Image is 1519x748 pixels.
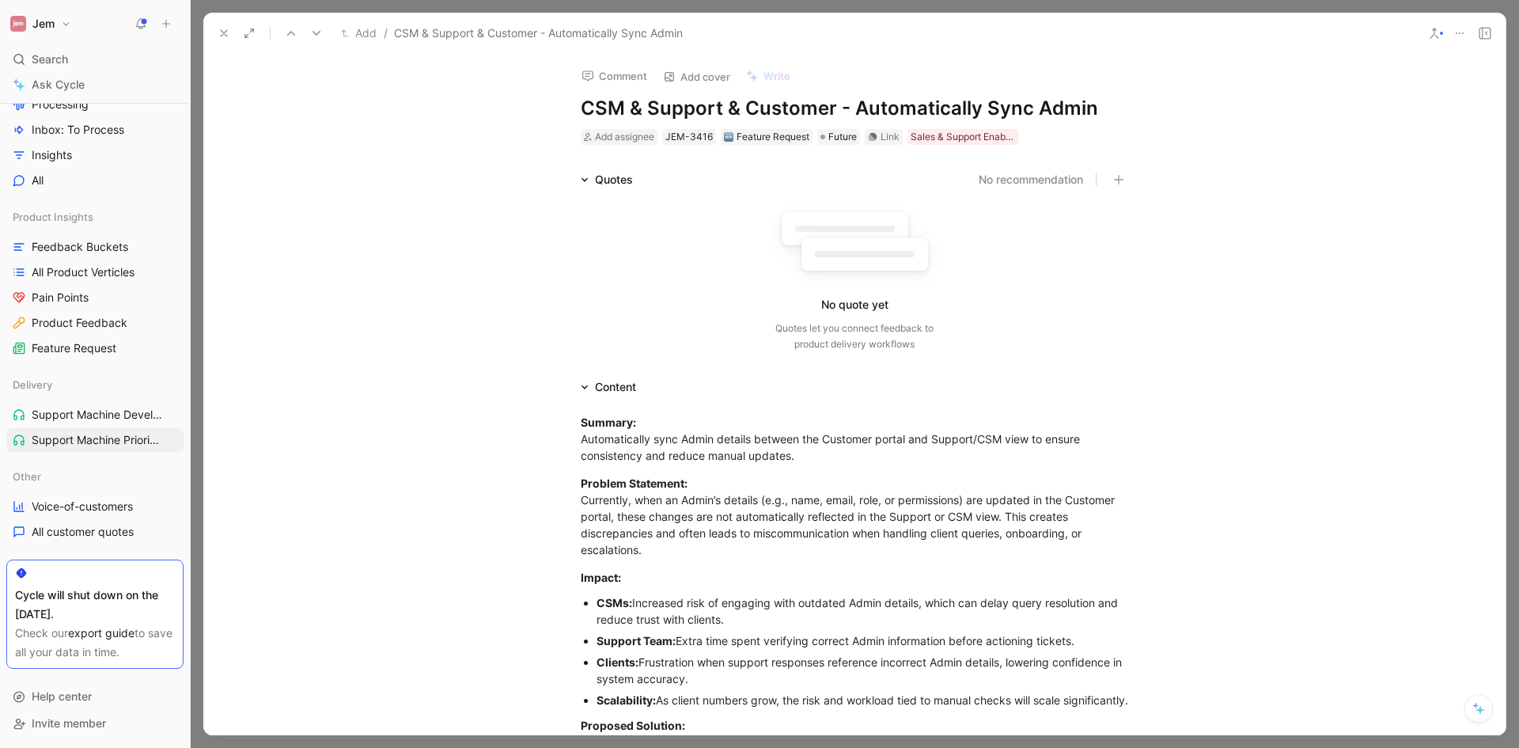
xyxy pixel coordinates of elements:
[384,24,388,43] span: /
[6,235,184,259] a: Feedback Buckets
[68,626,134,640] a: export guide
[32,173,44,188] span: All
[574,65,654,87] button: Comment
[665,129,713,145] div: JEM-3416
[6,260,184,284] a: All Product Verticles
[32,50,68,69] span: Search
[911,129,1015,145] div: Sales & Support Enablement
[6,685,184,708] div: Help center
[32,689,92,703] span: Help center
[32,315,127,331] span: Product Feedback
[6,93,184,116] a: Processing
[6,311,184,335] a: Product Feedback
[32,524,134,540] span: All customer quotes
[394,24,683,43] span: CSM & Support & Customer - Automatically Sync Admin
[656,66,737,88] button: Add cover
[6,118,184,142] a: Inbox: To Process
[15,624,175,662] div: Check our to save all your data in time.
[597,692,1128,708] div: As client numbers grow, the risk and workload tied to manual checks will scale significantly.
[581,475,1128,558] div: Currently, when an Admin’s details (e.g., name, email, role, or permissions) are updated in the C...
[721,129,813,145] div: 🆕Feature Request
[32,17,55,31] h1: Jem
[6,47,184,71] div: Search
[6,373,184,452] div: DeliverySupport Machine DevelopmentSupport Machine Priorities
[32,290,89,306] span: Pain Points
[6,205,184,360] div: Product InsightsFeedback BucketsAll Product VerticlesPain PointsProduct FeedbackFeature Request
[581,477,688,490] strong: Problem Statement:
[32,407,165,423] span: Support Machine Development
[32,75,85,94] span: Ask Cycle
[817,129,860,145] div: Future
[10,16,26,32] img: Jem
[881,129,900,145] div: Link
[775,321,934,352] div: Quotes let you connect feedback to product delivery workflows
[32,432,162,448] span: Support Machine Priorities
[581,719,685,732] strong: Proposed Solution:
[32,716,106,730] span: Invite member
[6,336,184,360] a: Feature Request
[597,655,638,669] strong: Clients:
[597,632,1128,649] div: Extra time spent verifying correct Admin information before actioning tickets.
[32,499,133,514] span: Voice-of-customers
[821,295,888,314] div: No quote yet
[32,147,72,163] span: Insights
[6,143,184,167] a: Insights
[581,96,1128,121] h1: CSM & Support & Customer - Automatically Sync Admin
[6,373,184,397] div: Delivery
[6,286,184,309] a: Pain Points
[6,465,184,544] div: OtherVoice-of-customersAll customer quotes
[32,97,89,112] span: Processing
[6,205,184,229] div: Product Insights
[13,209,93,225] span: Product Insights
[574,378,642,397] div: Content
[6,520,184,544] a: All customer quotes
[6,495,184,518] a: Voice-of-customers
[6,169,184,192] a: All
[595,378,636,397] div: Content
[15,586,175,624] div: Cycle will shut down on the [DATE].
[6,403,184,427] a: Support Machine Development
[574,170,639,189] div: Quotes
[828,129,857,145] span: Future
[581,571,621,584] strong: Impact:
[32,264,134,280] span: All Product Verticles
[724,129,809,145] div: Feature Request
[32,340,116,356] span: Feature Request
[597,654,1128,687] div: Frustration when support responses reference incorrect Admin details, lowering confidence in syst...
[32,122,124,138] span: Inbox: To Process
[595,170,633,189] div: Quotes
[32,239,128,255] span: Feedback Buckets
[6,465,184,488] div: Other
[6,13,75,35] button: JemJem
[597,594,1128,628] div: Increased risk of engaging with outdated Admin details, which can delay query resolution and redu...
[739,65,797,87] button: Write
[337,24,381,43] button: Add
[979,170,1083,189] button: No recommendation
[595,131,654,142] span: Add assignee
[6,712,184,735] div: Invite member
[597,693,656,707] strong: Scalability:
[6,428,184,452] a: Support Machine Priorities
[13,469,41,484] span: Other
[724,132,733,142] img: 🆕
[13,377,52,393] span: Delivery
[581,416,636,429] strong: Summary:
[6,73,184,97] a: Ask Cycle
[597,634,676,647] strong: Support Team:
[597,596,632,609] strong: CSMs:
[763,69,790,83] span: Write
[581,414,1128,464] div: Automatically sync Admin details between the Customer portal and Support/CSM view to ensure consi...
